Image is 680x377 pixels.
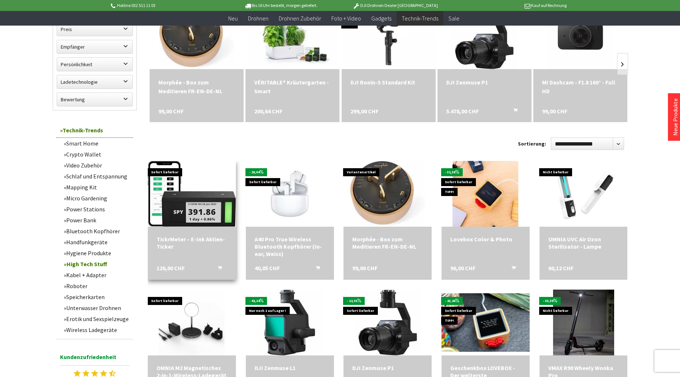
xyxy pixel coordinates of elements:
span: Neu [228,15,238,22]
img: TickrMeter – E-Ink Aktien-Ticker [148,161,236,227]
span: Drohnen [248,15,268,22]
div: A40 Pro True Wireless Bluetooth Kopfhörer (In-ear, Weiss) [255,235,325,257]
span: Foto + Video [331,15,361,22]
img: DJI Ronin-S Standard Kit [342,5,436,67]
p: Hotline 032 511 11 03 [110,1,224,10]
span: 126,00 CHF [157,264,185,272]
button: In den Warenkorb [209,264,226,274]
a: Mapping Kit [60,182,133,193]
div: OMNIA UVC Air Ozon Sterilisator - Lampe [548,235,619,250]
a: Erotik und Sexspielzeuge [60,313,133,324]
span: 5.478,00 CHF [446,107,479,116]
div: DJI Zenmuse P1 [352,364,423,372]
a: Sale [443,11,465,26]
a: A40 Pro True Wireless Bluetooth Kopfhörer (In-ear, Weiss) 40,05 CHF In den Warenkorb [255,235,325,257]
span: 99,00 CHF [158,107,184,116]
a: Neu [223,11,243,26]
div: Morphée - Box zum Meditieren FR-EN-DE-NL [158,78,235,95]
div: TickrMeter – E-Ink Aktien-Ticker [157,235,227,250]
a: Gadgets [366,11,397,26]
p: Bis 16 Uhr bestellt, morgen geliefert. [224,1,338,10]
span: 60,12 CHF [548,264,574,272]
div: DJI Zenmuse P1 [446,78,523,87]
a: Video Zubehör [60,160,133,171]
a: Technik-Trends [397,11,443,26]
a: MI Dashcam - F1.8 160° - Full HD 99,00 CHF [542,78,619,95]
a: Kabel + Adapter [60,269,133,280]
label: Preis [57,23,132,36]
span: 40,05 CHF [255,264,280,272]
label: Ladetechnologie [57,75,132,88]
a: Bluetooth Kopfhörer [60,226,133,237]
span: 200,64 CHF [254,107,282,116]
a: Power Stations [60,204,133,215]
span: Kundenzufriedenheit [60,352,129,366]
a: Drohnen [243,11,274,26]
a: High Tech Stuff [60,259,133,269]
img: MI Dashcam - F1.8 160° - Full HD [548,3,613,69]
span: 99,00 CHF [542,107,567,116]
label: Persönlichkeit [57,58,132,71]
a: Schlaf und Entspannung [60,171,133,182]
img: Morphée - Box zum Meditieren FR-EN-DE-NL [350,161,425,227]
a: Wireless Ladegeräte [60,324,133,335]
a: Morphée - Box zum Meditieren FR-EN-DE-NL 99,00 CHF [158,78,235,95]
div: DJI Ronin-S Standard Kit [350,78,427,87]
a: TickrMeter – E-Ink Aktien-Ticker 126,00 CHF In den Warenkorb [157,235,227,250]
a: Crypto Wallet [60,149,133,160]
a: VÉRITABLE® Kräutergarten - Smart 200,64 CHF [254,78,331,95]
img: OMNIA UVC Air Ozon Sterilisator - Lampe [551,161,616,227]
div: Morphée - Box zum Meditieren FR-EN-DE-NL [352,235,423,250]
img: VÉRITABLE® Kräutergarten - Smart [249,3,337,69]
img: DJI Zenmuse P1 [355,290,421,355]
a: Morphée - Box zum Meditieren FR-EN-DE-NL 99,00 CHF [352,235,423,250]
a: DJI Zenmuse L1 7.549,00 CHF In den Warenkorb [255,364,325,372]
img: DJI Zenmuse L1 [257,290,323,355]
span: Sale [448,15,459,22]
a: Speicherkarten [60,291,133,302]
img: OMNIA M2 Magnetisches 2-in-1-Wireless-Ladegerät [159,290,225,355]
span: Technik-Trends [402,15,438,22]
div: Lovebox Color & Photo [450,235,521,243]
a: Micro Gardening [60,193,133,204]
a: Hygiene Produkte [60,248,133,259]
a: Unterwasser Drohnen [60,302,133,313]
a: OMNIA UVC Air Ozon Sterilisator - Lampe 60,12 CHF [548,235,619,250]
button: In den Warenkorb [504,107,522,116]
p: DJI Drohnen Dealer [GEOGRAPHIC_DATA] [338,1,452,10]
a: DJI Zenmuse P1 5.478,00 CHF In den Warenkorb [352,364,423,372]
a: DJI Zenmuse P1 5.478,00 CHF In den Warenkorb [446,78,523,87]
img: Morphée - Box zum Meditieren FR-EN-DE-NL [159,3,234,69]
label: Empfänger [57,40,132,53]
span: Gadgets [371,15,391,22]
img: A40 Pro True Wireless Bluetooth Kopfhörer (In-ear, Weiss) [257,161,323,227]
a: Handfunkgeräte [60,237,133,248]
img: Geschenkbox LOVEBOX - Der welterste Liebesnachrichten Messenger [442,293,530,352]
button: In den Warenkorb [503,264,520,274]
label: Sortierung: [518,138,546,150]
a: Power Bank [60,215,133,226]
a: Drohnen Zubehör [274,11,326,26]
div: DJI Zenmuse L1 [255,364,325,372]
a: Neue Produkte [672,98,679,136]
span: Drohnen Zubehör [279,15,321,22]
a: Technik-Trends [56,123,133,138]
a: Lovebox Color & Photo 96,00 CHF In den Warenkorb [450,235,521,243]
a: Smart Home [60,138,133,149]
label: Bewertung [57,93,132,106]
p: Kauf auf Rechnung [452,1,567,10]
span: 299,00 CHF [350,107,379,116]
img: Lovebox Color & Photo [452,161,518,227]
button: In den Warenkorb [307,264,324,274]
a: Foto + Video [326,11,366,26]
img: DJI Zenmuse P1 [451,3,517,69]
a: DJI Ronin-S Standard Kit 299,00 CHF [350,78,427,87]
span: 96,00 CHF [450,264,476,272]
a: Roboter [60,280,133,291]
div: VÉRITABLE® Kräutergarten - Smart [254,78,331,95]
div: MI Dashcam - F1.8 160° - Full HD [542,78,619,95]
img: VMAX R90 Wheely Wonka Pro [553,290,614,355]
span: 99,00 CHF [352,264,377,272]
